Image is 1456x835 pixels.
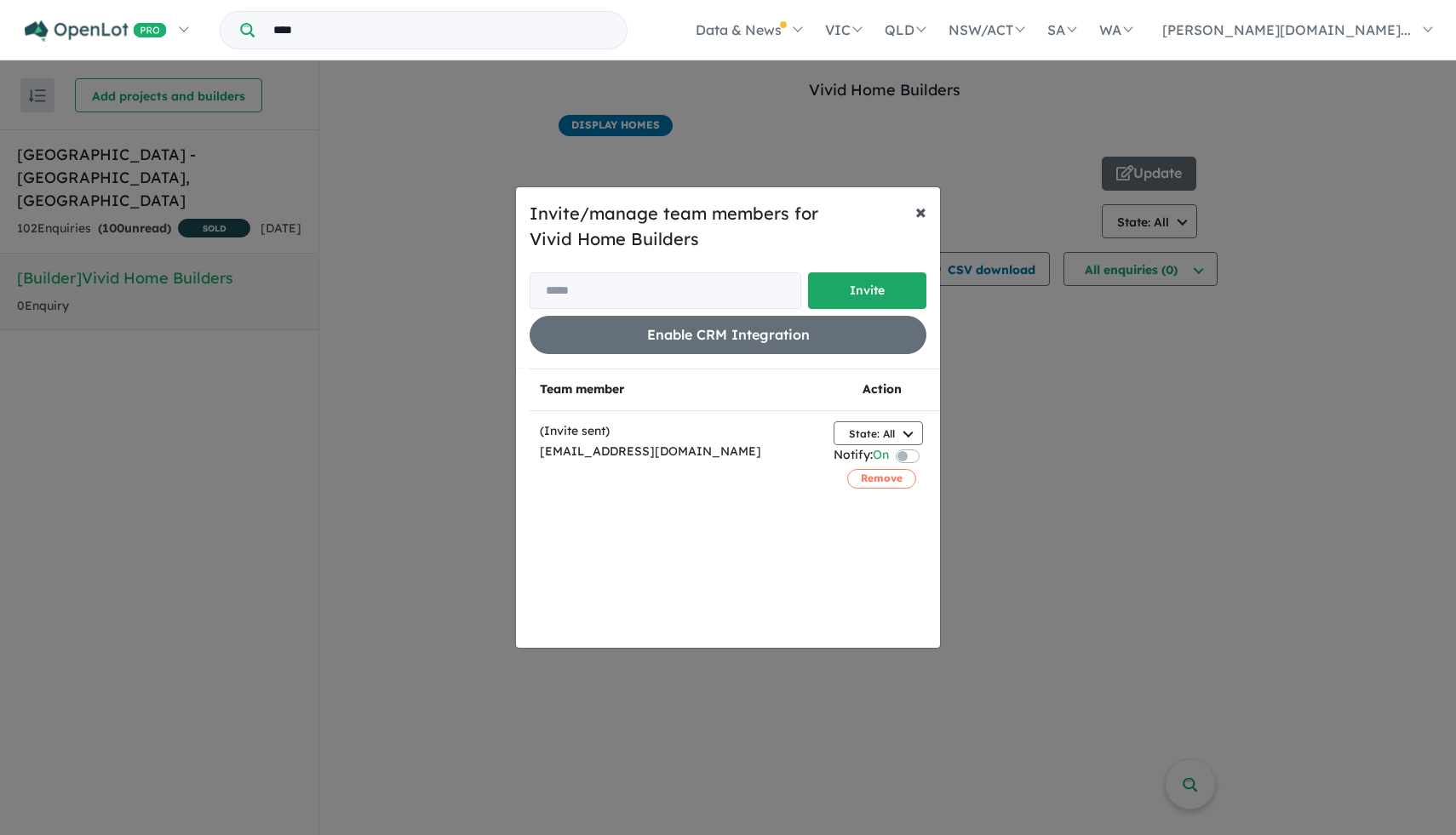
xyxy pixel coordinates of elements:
[915,198,926,224] span: ×
[834,445,889,468] div: Notify:
[530,369,823,411] th: Team member
[540,421,813,442] div: (Invite sent)
[530,316,926,354] button: Enable CRM Integration
[540,442,813,462] div: [EMAIL_ADDRESS][DOMAIN_NAME]
[1162,21,1411,38] span: [PERSON_NAME][DOMAIN_NAME]...
[823,369,940,411] th: Action
[808,272,926,309] button: Invite
[834,421,923,445] button: State: All
[847,469,916,488] button: Remove
[258,12,623,49] input: Try estate name, suburb, builder or developer
[530,201,926,252] h5: Invite/manage team members for Vivid Home Builders
[873,445,889,468] span: On
[25,20,167,42] img: Openlot PRO Logo White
